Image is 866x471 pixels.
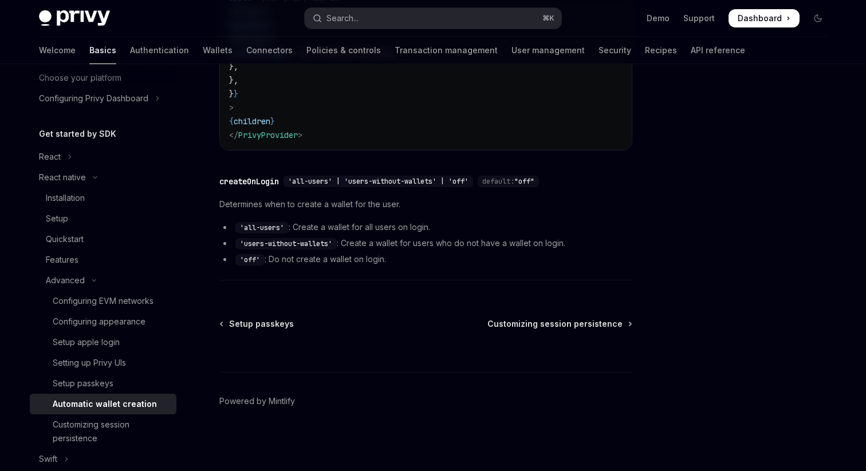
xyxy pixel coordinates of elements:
div: Setup passkeys [53,377,113,390]
span: Setup passkeys [229,318,294,330]
a: API reference [691,37,745,64]
a: Installation [30,188,176,208]
span: children [234,116,270,126]
a: Setup [30,208,176,229]
div: Configuring EVM networks [53,294,153,308]
li: : Create a wallet for users who do not have a wallet on login. [219,236,632,250]
a: Powered by Mintlify [219,395,295,407]
a: Transaction management [395,37,498,64]
a: Setup apple login [30,332,176,353]
span: }, [229,75,238,85]
a: Dashboard [729,9,800,27]
span: "off" [514,177,534,186]
a: Demo [647,13,670,24]
span: Customizing session persistence [487,318,623,330]
code: 'users-without-wallets' [235,238,337,250]
a: Features [30,250,176,270]
button: Toggle React native section [30,167,176,188]
li: : Create a wallet for all users on login. [219,220,632,234]
a: Customizing session persistence [30,414,176,449]
span: Determines when to create a wallet for the user. [219,197,632,211]
div: Advanced [46,274,85,287]
div: Setup apple login [53,335,120,349]
button: Toggle dark mode [809,9,827,27]
a: Policies & controls [306,37,381,64]
span: } [234,89,238,99]
span: PrivyProvider [238,130,298,140]
div: React native [39,171,86,184]
button: Toggle React section [30,147,176,167]
div: Features [46,253,78,267]
span: ⌘ K [542,14,554,23]
a: User management [511,37,585,64]
a: Setup passkeys [221,318,294,330]
a: Quickstart [30,229,176,250]
span: { [229,116,234,126]
a: Support [683,13,715,24]
a: Wallets [203,37,233,64]
div: Quickstart [46,232,84,246]
span: </ [229,130,238,140]
div: Swift [39,452,57,466]
a: Automatic wallet creation [30,394,176,414]
a: Authentication [130,37,189,64]
button: Toggle Swift section [30,449,176,469]
div: React [39,150,61,164]
button: Toggle Advanced section [30,270,176,291]
div: Automatic wallet creation [53,397,157,411]
a: Recipes [645,37,677,64]
a: Welcome [39,37,76,64]
span: } [270,116,275,126]
a: Security [599,37,631,64]
div: createOnLogin [219,176,279,187]
span: 'all-users' | 'users-without-wallets' | 'off' [288,177,469,186]
span: } [229,89,234,99]
code: 'all-users' [235,222,289,233]
span: Dashboard [738,13,782,24]
span: > [298,130,302,140]
div: Setup [46,212,68,225]
a: Setup passkeys [30,373,176,394]
span: default: [482,177,514,186]
button: Open search [305,8,561,29]
div: Configuring Privy Dashboard [39,92,148,105]
code: 'off' [235,254,265,266]
a: Connectors [246,37,293,64]
div: Search... [326,11,359,25]
a: Configuring appearance [30,311,176,332]
div: Customizing session persistence [53,418,170,445]
div: Installation [46,191,85,205]
li: : Do not create a wallet on login. [219,252,632,266]
div: Configuring appearance [53,315,145,328]
img: dark logo [39,10,110,26]
h5: Get started by SDK [39,127,116,141]
a: Customizing session persistence [487,318,631,330]
span: }, [229,61,238,72]
a: Setting up Privy UIs [30,353,176,373]
a: Basics [89,37,116,64]
div: Setting up Privy UIs [53,356,126,370]
a: Configuring EVM networks [30,291,176,311]
span: > [229,102,234,113]
button: Toggle Configuring Privy Dashboard section [30,88,176,109]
